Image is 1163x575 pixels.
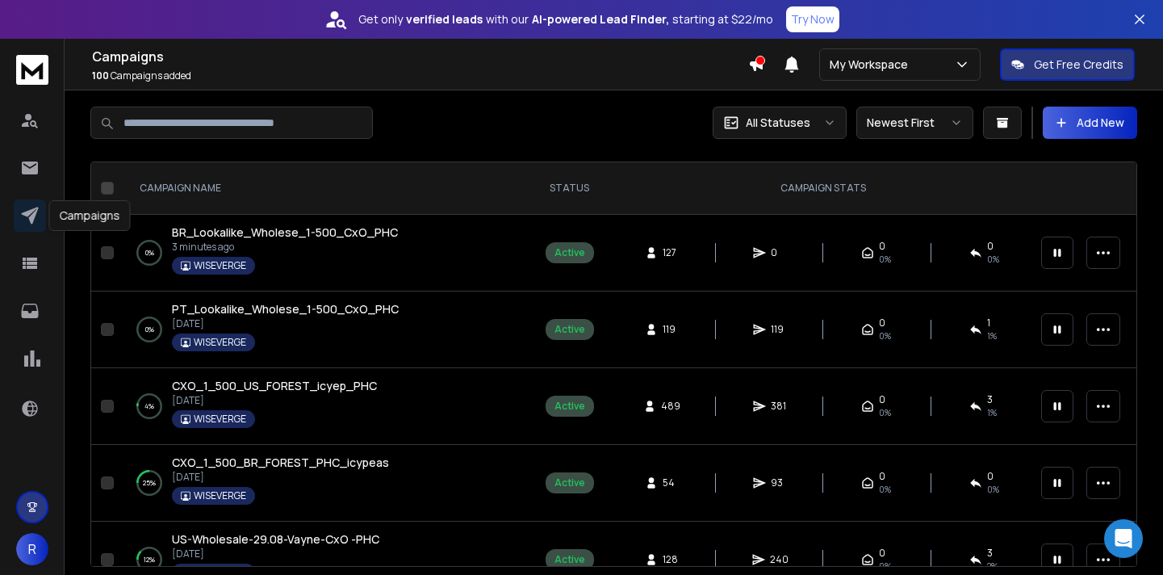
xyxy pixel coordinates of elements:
[987,470,994,483] span: 0
[194,336,246,349] p: WISEVERGE
[172,301,399,317] a: PT_Lookalike_Wholese_1-500_CxO_PHC
[554,323,585,336] div: Active
[771,246,787,259] span: 0
[987,483,999,496] span: 0 %
[120,162,524,215] th: CAMPAIGN NAME
[145,321,154,338] p: 0 %
[143,475,156,491] p: 25 %
[661,400,680,413] span: 489
[120,292,524,368] td: 0%PT_Lookalike_Wholese_1-500_CxO_PHC[DATE]WISEVERGE
[786,6,839,32] button: Try Now
[987,547,993,560] span: 3
[532,11,669,27] strong: AI-powered Lead Finder,
[92,47,748,66] h1: Campaigns
[172,455,389,470] span: CXO_1_500_BR_FOREST_PHC_icypeas
[791,11,835,27] p: Try Now
[92,69,748,82] p: Campaigns added
[770,553,789,566] span: 240
[406,11,483,27] strong: verified leads
[172,548,379,560] p: [DATE]
[987,406,997,419] span: 1 %
[16,533,48,565] button: R
[879,393,885,406] span: 0
[1043,107,1137,139] button: Add New
[830,57,914,73] p: My Workspace
[663,246,679,259] span: 127
[879,406,891,419] span: 0%
[358,11,773,27] p: Get only with our starting at $22/mo
[1034,57,1123,73] p: Get Free Credits
[554,553,585,566] div: Active
[987,560,998,573] span: 2 %
[92,69,109,82] span: 100
[554,246,585,259] div: Active
[172,455,389,471] a: CXO_1_500_BR_FOREST_PHC_icypeas
[615,162,1031,215] th: CAMPAIGN STATS
[987,317,990,329] span: 1
[172,225,398,241] a: BR_Lookalike_Wholese_1-500_CxO_PHC
[172,241,398,254] p: 3 minutes ago
[663,323,679,336] span: 119
[554,476,585,489] div: Active
[194,413,246,426] p: WISEVERGE
[172,225,398,240] span: BR_Lookalike_Wholese_1-500_CxO_PHC
[172,301,399,317] span: PT_Lookalike_Wholese_1-500_CxO_PHC
[879,329,891,342] span: 0%
[771,323,787,336] span: 119
[987,393,993,406] span: 3
[856,107,973,139] button: Newest First
[144,552,155,568] p: 12 %
[172,317,399,330] p: [DATE]
[49,200,131,231] div: Campaigns
[120,215,524,292] td: 0%BR_Lookalike_Wholese_1-500_CxO_PHC3 minutes agoWISEVERGE
[194,259,246,272] p: WISEVERGE
[746,115,810,131] p: All Statuses
[172,471,389,484] p: [DATE]
[879,253,891,266] span: 0%
[879,560,891,573] span: 0%
[663,476,679,489] span: 54
[524,162,615,215] th: STATUS
[663,553,679,566] span: 128
[987,253,999,266] span: 0%
[144,398,154,414] p: 4 %
[1104,519,1143,558] div: Open Intercom Messenger
[987,240,994,253] span: 0
[194,489,246,502] p: WISEVERGE
[172,531,379,548] a: US-Wholesale-29.08-Vayne-CxO -PHC
[16,55,48,85] img: logo
[554,400,585,413] div: Active
[879,483,891,496] span: 0%
[1000,48,1135,81] button: Get Free Credits
[172,378,377,394] a: CXO_1_500_US_FOREST_icyep_PHC
[879,317,885,329] span: 0
[879,470,885,483] span: 0
[771,400,787,413] span: 381
[172,394,377,407] p: [DATE]
[120,368,524,445] td: 4%CXO_1_500_US_FOREST_icyep_PHC[DATE]WISEVERGE
[771,476,787,489] span: 93
[879,240,885,253] span: 0
[987,329,997,342] span: 1 %
[172,378,377,393] span: CXO_1_500_US_FOREST_icyep_PHC
[145,245,154,261] p: 0 %
[120,445,524,522] td: 25%CXO_1_500_BR_FOREST_PHC_icypeas[DATE]WISEVERGE
[879,547,885,560] span: 0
